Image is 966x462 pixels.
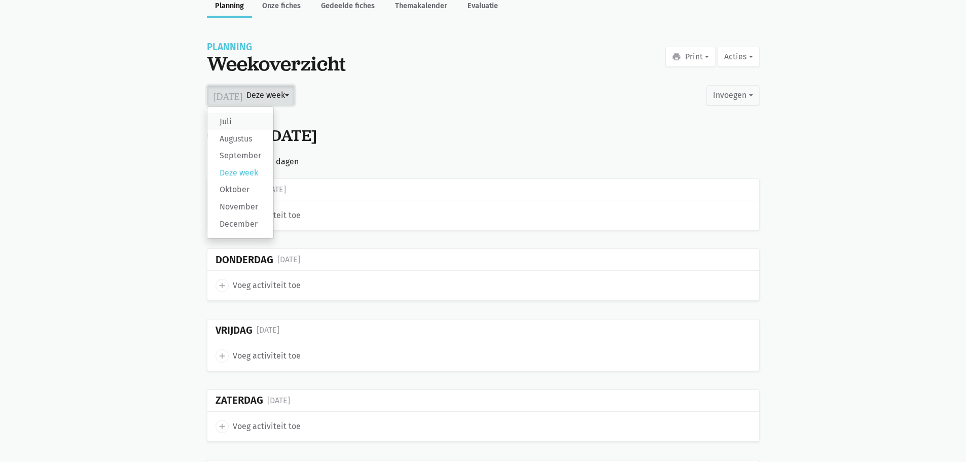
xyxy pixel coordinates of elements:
[218,351,227,361] i: add
[207,52,346,75] div: Weekoverzicht
[216,279,301,292] a: add Voeg activiteit toe
[263,183,286,196] div: [DATE]
[277,253,300,266] div: [DATE]
[213,91,243,100] i: [DATE]
[207,130,273,148] label: Augustus
[265,125,317,146] span: [DATE]
[267,394,290,407] div: [DATE]
[207,216,273,233] label: December
[207,181,273,198] label: Oktober
[216,325,253,336] div: Vrijdag
[233,279,301,292] span: Voeg activiteit toe
[207,147,273,164] label: September
[207,164,273,182] label: Deze week
[207,198,273,216] label: November
[665,47,715,67] button: Print
[216,420,301,433] a: add Voeg activiteit toe
[216,395,263,406] div: Zaterdag
[216,349,301,363] a: add Voeg activiteit toe
[238,126,317,145] div: tot
[233,349,301,363] span: Voeg activiteit toe
[672,52,681,61] i: print
[207,113,273,130] label: Juli
[718,47,759,67] button: Acties
[207,43,346,52] div: Planning
[207,85,295,105] button: Deze week
[218,281,227,290] i: add
[233,420,301,433] span: Voeg activiteit toe
[257,324,279,337] div: [DATE]
[218,422,227,431] i: add
[207,106,274,239] div: Print
[706,85,759,105] button: Invoegen
[216,254,273,266] div: Donderdag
